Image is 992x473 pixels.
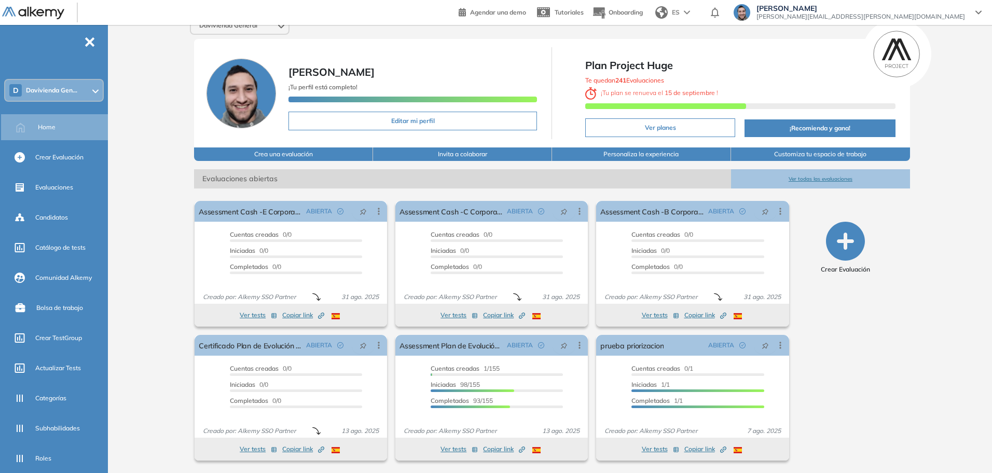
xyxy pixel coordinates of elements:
span: Crear TestGroup [35,333,82,343]
button: Copiar link [684,309,726,321]
span: Cuentas creadas [631,231,680,238]
span: 0/0 [230,231,292,238]
b: 241 [615,76,626,84]
span: pushpin [762,341,769,349]
span: Creado por: Alkemy SSO Partner [399,292,501,302]
span: Completados [631,263,670,271]
span: ABIERTA [708,207,734,216]
span: ABIERTA [507,207,533,216]
span: Cuentas creadas [230,364,279,372]
span: Iniciadas [631,247,657,254]
span: Plan Project Huge [585,58,895,73]
img: ESP [734,447,742,453]
span: check-circle [739,342,746,348]
span: Creado por: Alkemy SSO Partner [600,426,701,436]
span: pushpin [360,207,367,215]
button: Ver planes [585,118,735,137]
span: Copiar link [684,310,726,320]
span: Iniciadas [631,381,657,388]
span: check-circle [337,342,343,348]
span: ABIERTA [306,207,332,216]
span: Completados [431,263,469,271]
span: Cuentas creadas [431,364,479,372]
span: 31 ago. 2025 [739,292,785,302]
span: Copiar link [684,444,726,454]
button: pushpin [352,203,375,220]
span: [PERSON_NAME] [756,4,965,12]
span: Bolsa de trabajo [36,303,83,313]
span: Onboarding [609,8,643,16]
span: Tutoriales [555,8,584,16]
span: Iniciadas [230,247,255,254]
span: check-circle [538,208,544,214]
span: 0/0 [230,397,281,404]
button: pushpin [754,203,777,220]
span: 98/155 [431,381,480,388]
button: pushpin [352,337,375,354]
button: Editar mi perfil [288,112,537,130]
span: Roles [35,454,51,463]
span: check-circle [538,342,544,348]
button: Copiar link [483,443,525,455]
span: 93/155 [431,397,493,404]
span: Te quedan Evaluaciones [585,76,664,84]
span: D [13,86,19,94]
span: 0/0 [230,263,281,271]
span: Completados [230,263,268,271]
span: Creado por: Alkemy SSO Partner [199,426,300,436]
a: Agendar una demo [459,5,526,18]
span: 0/0 [431,231,492,238]
span: 0/0 [631,247,670,254]
button: Customiza tu espacio de trabajo [731,147,910,161]
button: Copiar link [684,443,726,455]
button: Crea una evaluación [194,147,373,161]
span: Subhabilidades [35,424,80,433]
span: Iniciadas [431,247,456,254]
span: 13 ago. 2025 [538,426,584,436]
span: Evaluaciones [35,183,73,192]
button: Copiar link [282,443,324,455]
span: ABIERTA [306,341,332,350]
button: Ver tests [440,443,478,455]
button: Ver tests [642,309,679,321]
span: Creado por: Alkemy SSO Partner [600,292,701,302]
img: ESP [332,313,340,319]
button: Ver tests [240,309,277,321]
span: check-circle [739,208,746,214]
a: Assessment Cash -E Corporativo [199,201,302,222]
span: Creado por: Alkemy SSO Partner [199,292,300,302]
span: Creado por: Alkemy SSO Partner [399,426,501,436]
span: 0/0 [631,263,683,271]
span: Completados [631,397,670,404]
span: 0/0 [631,231,693,238]
span: 0/0 [431,263,482,271]
span: ES [672,8,680,17]
img: ESP [332,447,340,453]
button: Copiar link [282,309,324,321]
span: ABIERTA [708,341,734,350]
span: 0/0 [230,381,268,388]
button: Personaliza la experiencia [552,147,731,161]
img: ESP [532,313,541,319]
span: Cuentas creadas [431,231,479,238]
span: Comunidad Alkemy [35,273,92,282]
button: Crear Evaluación [821,222,870,274]
b: 15 de septiembre [663,89,717,97]
a: Assessment Cash -B Corporativo [600,201,704,222]
span: 1/155 [431,364,500,372]
span: Completados [230,397,268,404]
button: pushpin [754,337,777,354]
span: Copiar link [282,310,324,320]
span: 1/1 [631,381,670,388]
button: Onboarding [592,2,643,24]
span: Davivienda General [199,21,257,30]
a: Certificado Plan de Evolución Profesional [199,335,302,356]
span: pushpin [360,341,367,349]
button: pushpin [553,337,575,354]
span: [PERSON_NAME] [288,65,375,78]
span: 0/1 [631,364,693,372]
span: ABIERTA [507,341,533,350]
span: Candidatos [35,213,68,222]
button: pushpin [553,203,575,220]
span: Iniciadas [230,381,255,388]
